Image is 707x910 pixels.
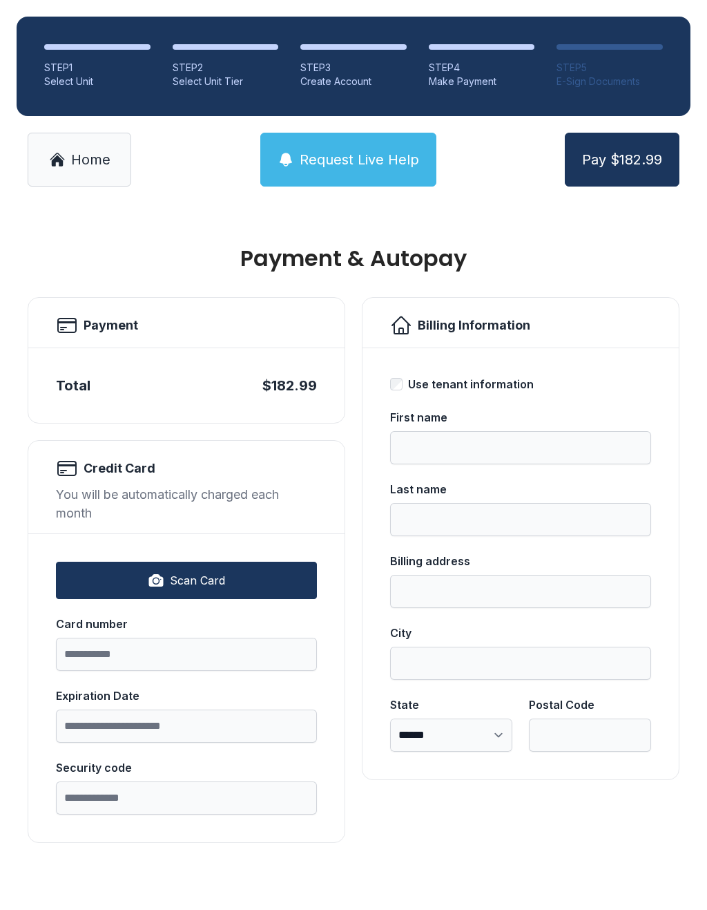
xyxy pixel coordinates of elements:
[71,150,110,169] span: Home
[300,150,419,169] span: Request Live Help
[44,75,151,88] div: Select Unit
[529,719,651,752] input: Postal Code
[390,553,651,569] div: Billing address
[390,409,651,426] div: First name
[56,376,90,395] div: Total
[84,316,138,335] h2: Payment
[390,625,651,641] div: City
[429,61,535,75] div: STEP 4
[390,719,512,752] select: State
[173,75,279,88] div: Select Unit Tier
[390,696,512,713] div: State
[56,616,317,632] div: Card number
[173,61,279,75] div: STEP 2
[170,572,225,589] span: Scan Card
[56,485,317,522] div: You will be automatically charged each month
[418,316,530,335] h2: Billing Information
[408,376,534,392] div: Use tenant information
[56,781,317,815] input: Security code
[390,647,651,680] input: City
[44,61,151,75] div: STEP 1
[262,376,317,395] div: $182.99
[56,710,317,743] input: Expiration Date
[56,688,317,704] div: Expiration Date
[556,75,663,88] div: E-Sign Documents
[84,459,155,478] h2: Credit Card
[390,481,651,497] div: Last name
[390,503,651,536] input: Last name
[582,150,662,169] span: Pay $182.99
[390,431,651,464] input: First name
[300,75,407,88] div: Create Account
[300,61,407,75] div: STEP 3
[556,61,663,75] div: STEP 5
[28,247,679,269] h1: Payment & Autopay
[429,75,535,88] div: Make Payment
[56,759,317,776] div: Security code
[56,638,317,671] input: Card number
[529,696,651,713] div: Postal Code
[390,575,651,608] input: Billing address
